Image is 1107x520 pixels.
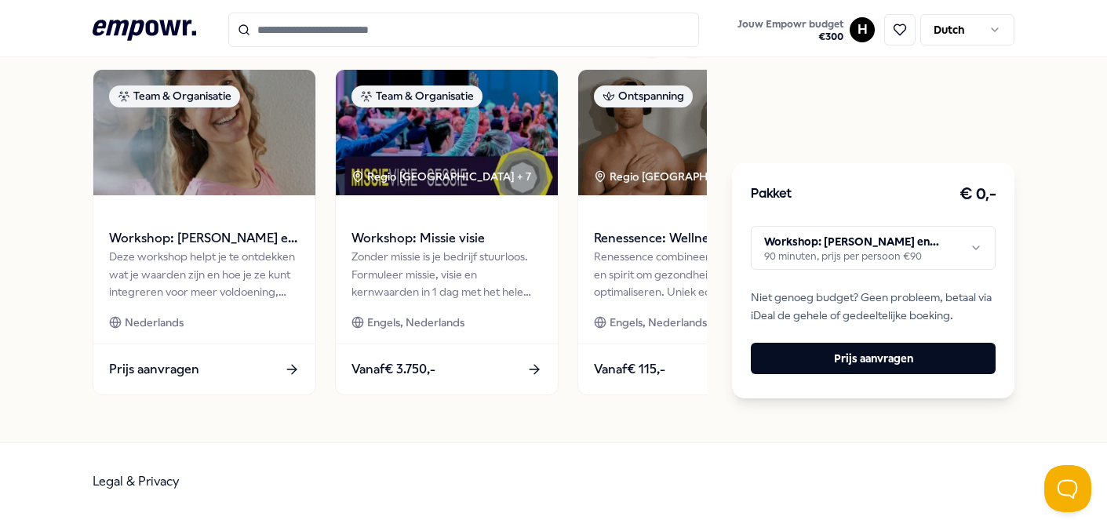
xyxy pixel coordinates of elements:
iframe: Help Scout Beacon - Open [1044,465,1091,512]
span: Niet genoeg budget? Geen probleem, betaal via iDeal de gehele of gedeeltelijke boeking. [751,289,996,324]
div: Ontspanning [594,85,693,107]
h3: € 0,- [960,182,996,207]
span: € 300 [737,31,843,43]
span: Engels, Nederlands [367,314,464,331]
button: Prijs aanvragen [751,343,996,374]
img: package image [578,70,800,195]
h3: Pakket [751,184,792,205]
span: Nederlands [125,314,184,331]
input: Search for products, categories or subcategories [228,13,699,47]
button: H [850,17,875,42]
div: Regio [GEOGRAPHIC_DATA] + 7 [351,168,531,185]
span: Renessence: Wellness & Mindfulness [594,228,785,249]
div: Regio [GEOGRAPHIC_DATA] [594,168,759,185]
a: package imageTeam & OrganisatieRegio [GEOGRAPHIC_DATA] + 7Workshop: Missie visieZonder missie is ... [335,69,559,395]
span: Workshop: Missie visie [351,228,542,249]
a: Jouw Empowr budget€300 [731,13,850,46]
button: Jouw Empowr budget€300 [734,15,847,46]
span: Engels, Nederlands [610,314,707,331]
div: Deze workshop helpt je te ontdekken wat je waarden zijn en hoe je ze kunt integreren voor meer vo... [109,248,300,300]
a: package imageOntspanningRegio [GEOGRAPHIC_DATA] Renessence: Wellness & MindfulnessRenessence comb... [577,69,801,395]
div: Renessence combineert wetenschap en spirit om gezondheid te optimaliseren. Uniek ecosysteem voor ... [594,248,785,300]
a: package imageTeam & OrganisatieWorkshop: [PERSON_NAME] en [PERSON_NAME] naar je WaardenDeze works... [93,69,316,395]
div: Zonder missie is je bedrijf stuurloos. Formuleer missie, visie en kernwaarden in 1 dag met het he... [351,248,542,300]
span: Workshop: [PERSON_NAME] en [PERSON_NAME] naar je Waarden [109,228,300,249]
img: package image [336,70,558,195]
span: Vanaf € 3.750,- [351,359,435,380]
img: package image [93,70,315,195]
span: Prijs aanvragen [109,359,199,380]
a: Legal & Privacy [93,474,180,489]
span: Jouw Empowr budget [737,18,843,31]
span: Vanaf € 115,- [594,359,665,380]
div: Team & Organisatie [109,85,240,107]
div: Team & Organisatie [351,85,482,107]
